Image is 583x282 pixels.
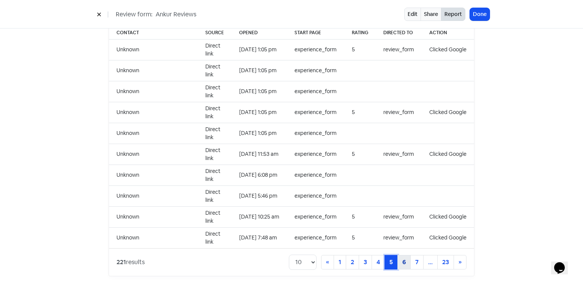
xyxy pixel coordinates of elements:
[321,255,334,269] a: Previous
[372,255,385,269] a: 4
[359,255,372,269] a: 3
[232,102,287,123] td: [DATE] 1:05 pm
[232,165,287,185] td: [DATE] 6:08 pm
[287,39,344,60] td: experience_form
[109,227,198,248] td: Unknown
[344,206,376,227] td: 5
[376,26,422,40] th: Directed to
[109,26,198,40] th: Contact
[198,81,232,102] td: Direct link
[422,144,474,165] td: Clicked Google
[441,8,465,21] button: Report
[287,206,344,227] td: experience_form
[232,81,287,102] td: [DATE] 1:05 pm
[344,102,376,123] td: 5
[198,206,232,227] td: Direct link
[376,206,422,227] td: review_form
[109,206,198,227] td: Unknown
[232,144,287,165] td: [DATE] 11:53 am
[454,255,466,269] a: Next
[384,255,398,269] a: 5
[376,227,422,248] td: review_form
[198,165,232,185] td: Direct link
[344,227,376,248] td: 5
[198,227,232,248] td: Direct link
[422,227,474,248] td: Clicked Google
[109,123,198,144] td: Unknown
[326,258,329,266] span: «
[287,26,344,40] th: Start page
[117,258,145,267] div: results
[346,255,359,269] a: 2
[109,185,198,206] td: Unknown
[232,60,287,81] td: [DATE] 1:05 pm
[423,255,438,269] a: ...
[344,39,376,60] td: 5
[334,255,346,269] a: 1
[404,8,421,21] a: Edit
[232,123,287,144] td: [DATE] 1:05 pm
[109,60,198,81] td: Unknown
[232,185,287,206] td: [DATE] 5:46 pm
[287,144,344,165] td: experience_form
[376,102,422,123] td: review_form
[109,81,198,102] td: Unknown
[551,252,575,274] iframe: chat widget
[422,39,474,60] td: Clicked Google
[397,255,411,269] a: 6
[232,39,287,60] td: [DATE] 1:05 pm
[198,39,232,60] td: Direct link
[117,258,126,266] strong: 221
[344,26,376,40] th: Rating
[198,102,232,123] td: Direct link
[287,123,344,144] td: experience_form
[198,144,232,165] td: Direct link
[376,39,422,60] td: review_form
[437,255,454,269] a: 23
[422,206,474,227] td: Clicked Google
[421,8,441,21] a: Share
[410,255,424,269] a: 7
[109,102,198,123] td: Unknown
[198,60,232,81] td: Direct link
[287,60,344,81] td: experience_form
[422,26,474,40] th: Action
[109,165,198,185] td: Unknown
[287,81,344,102] td: experience_form
[198,123,232,144] td: Direct link
[232,206,287,227] td: [DATE] 10:25 am
[470,8,490,21] button: Done
[287,165,344,185] td: experience_form
[287,185,344,206] td: experience_form
[232,227,287,248] td: [DATE] 7:48 am
[459,258,462,266] span: »
[109,144,198,165] td: Unknown
[198,185,232,206] td: Direct link
[344,144,376,165] td: 5
[287,227,344,248] td: experience_form
[198,26,232,40] th: Source
[376,144,422,165] td: review_form
[287,102,344,123] td: experience_form
[422,102,474,123] td: Clicked Google
[116,10,153,19] span: Review form:
[109,39,198,60] td: Unknown
[232,26,287,40] th: Opened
